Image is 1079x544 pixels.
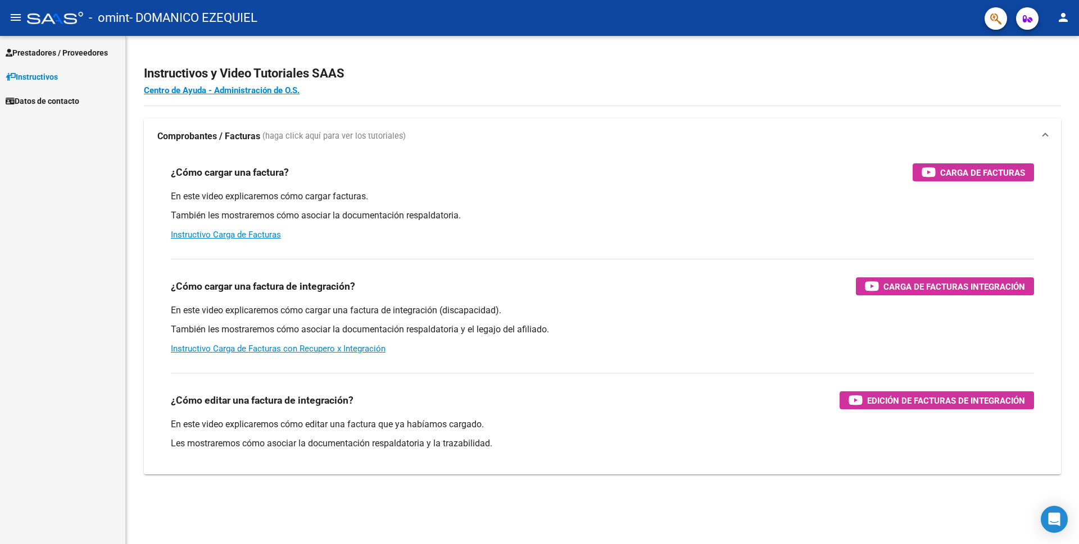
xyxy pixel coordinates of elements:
span: Carga de Facturas [940,166,1025,180]
span: (haga click aquí para ver los tutoriales) [262,130,406,143]
h2: Instructivos y Video Tutoriales SAAS [144,63,1061,84]
span: Carga de Facturas Integración [883,280,1025,294]
span: Prestadores / Proveedores [6,47,108,59]
h3: ¿Cómo cargar una factura? [171,164,289,180]
a: Instructivo Carga de Facturas con Recupero x Integración [171,344,386,354]
p: En este video explicaremos cómo editar una factura que ya habíamos cargado. [171,418,1034,431]
span: - DOMANICO EZEQUIEL [129,6,257,30]
p: En este video explicaremos cómo cargar facturas. [171,190,1034,203]
a: Instructivo Carga de Facturas [171,230,281,240]
button: Carga de Facturas [913,163,1034,181]
div: Open Intercom Messenger [1041,506,1068,533]
p: Les mostraremos cómo asociar la documentación respaldatoria y la trazabilidad. [171,437,1034,450]
a: Centro de Ayuda - Administración de O.S. [144,85,300,95]
span: Edición de Facturas de integración [867,394,1025,408]
button: Edición de Facturas de integración [840,391,1034,409]
mat-icon: person [1057,11,1070,24]
strong: Comprobantes / Facturas [157,130,260,143]
span: - omint [89,6,129,30]
p: También les mostraremos cómo asociar la documentación respaldatoria y el legajo del afiliado. [171,323,1034,336]
button: Carga de Facturas Integración [856,277,1034,295]
span: Datos de contacto [6,95,79,107]
mat-icon: menu [9,11,22,24]
p: También les mostraremos cómo asociar la documentación respaldatoria. [171,209,1034,222]
p: En este video explicaremos cómo cargar una factura de integración (discapacidad). [171,304,1034,317]
h3: ¿Cómo editar una factura de integración? [171,392,353,408]
mat-expansion-panel-header: Comprobantes / Facturas (haga click aquí para ver los tutoriales) [144,118,1061,154]
span: Instructivos [6,71,58,83]
div: Comprobantes / Facturas (haga click aquí para ver los tutoriales) [144,154,1061,474]
h3: ¿Cómo cargar una factura de integración? [171,278,355,294]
